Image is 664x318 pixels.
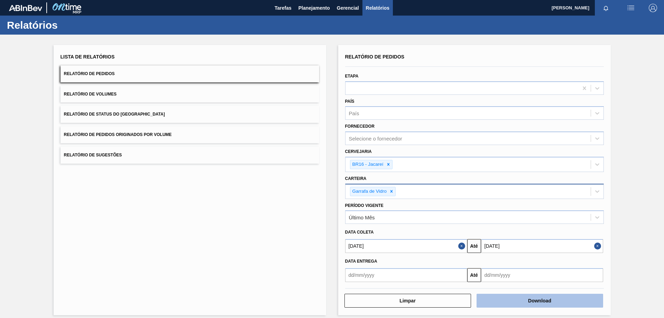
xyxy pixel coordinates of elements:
[627,4,635,12] img: userActions
[61,54,115,60] span: Lista de Relatórios
[337,4,359,12] span: Gerencial
[350,187,388,196] div: Garrafa de Vidro
[7,21,130,29] h1: Relatórios
[349,110,359,116] div: País
[64,71,115,76] span: Relatório de Pedidos
[467,239,481,253] button: Até
[349,215,375,220] div: Último Mês
[477,294,603,308] button: Download
[345,268,467,282] input: dd/mm/yyyy
[344,294,471,308] button: Limpar
[467,268,481,282] button: Até
[594,239,603,253] button: Close
[649,4,657,12] img: Logout
[345,203,384,208] label: Período Vigente
[64,92,117,97] span: Relatório de Volumes
[61,86,319,103] button: Relatório de Volumes
[61,126,319,143] button: Relatório de Pedidos Originados por Volume
[275,4,292,12] span: Tarefas
[345,259,377,264] span: Data entrega
[345,54,405,60] span: Relatório de Pedidos
[61,65,319,82] button: Relatório de Pedidos
[481,239,603,253] input: dd/mm/yyyy
[298,4,330,12] span: Planejamento
[458,239,467,253] button: Close
[366,4,389,12] span: Relatórios
[345,99,354,104] label: País
[345,149,372,154] label: Cervejaria
[481,268,603,282] input: dd/mm/yyyy
[64,112,165,117] span: Relatório de Status do [GEOGRAPHIC_DATA]
[64,132,172,137] span: Relatório de Pedidos Originados por Volume
[345,239,467,253] input: dd/mm/yyyy
[345,74,359,79] label: Etapa
[9,5,42,11] img: TNhmsLtSVTkK8tSr43FrP2fwEKptu5GPRR3wAAAABJRU5ErkJggg==
[345,230,374,235] span: Data coleta
[61,106,319,123] button: Relatório de Status do [GEOGRAPHIC_DATA]
[595,3,617,13] button: Notificações
[350,160,385,169] div: BR16 - Jacareí
[345,124,375,129] label: Fornecedor
[345,176,367,181] label: Carteira
[349,136,402,142] div: Selecione o fornecedor
[61,147,319,164] button: Relatório de Sugestões
[64,153,122,157] span: Relatório de Sugestões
